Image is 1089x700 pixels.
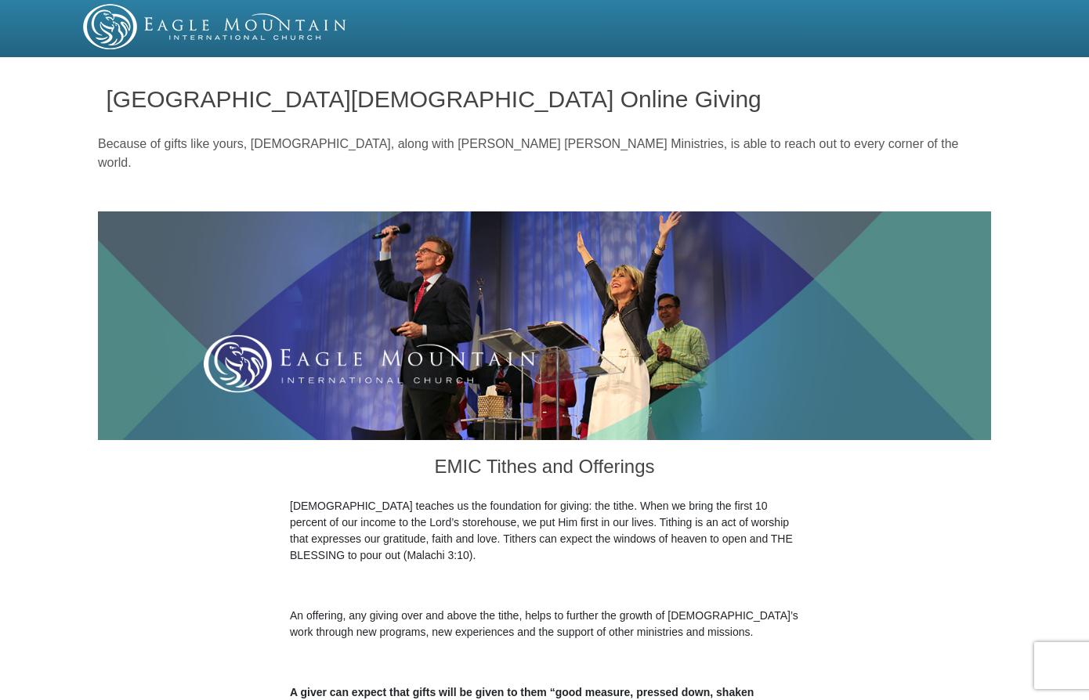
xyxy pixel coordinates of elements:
p: [DEMOGRAPHIC_DATA] teaches us the foundation for giving: the tithe. When we bring the first 10 pe... [290,498,799,564]
h1: [GEOGRAPHIC_DATA][DEMOGRAPHIC_DATA] Online Giving [107,86,983,112]
img: EMIC [83,4,348,49]
p: An offering, any giving over and above the tithe, helps to further the growth of [DEMOGRAPHIC_DAT... [290,608,799,640]
p: Because of gifts like yours, [DEMOGRAPHIC_DATA], along with [PERSON_NAME] [PERSON_NAME] Ministrie... [98,135,991,172]
h3: EMIC Tithes and Offerings [290,440,799,498]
